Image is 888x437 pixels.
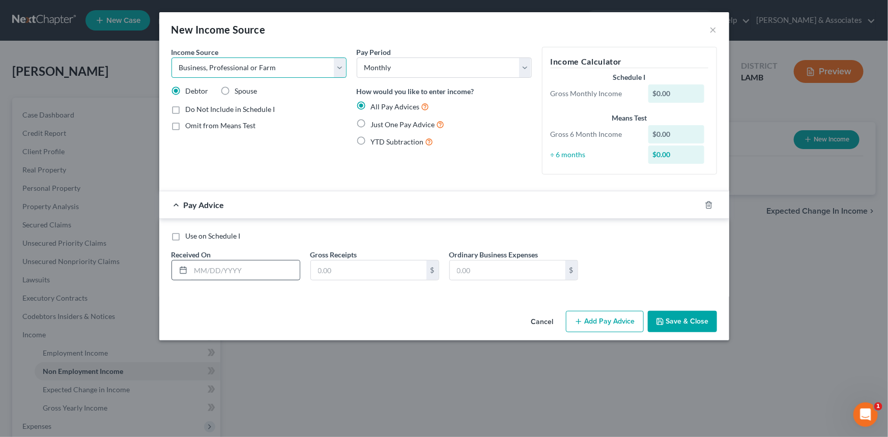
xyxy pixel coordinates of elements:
[546,150,644,160] div: ÷ 6 months
[874,402,882,411] span: 1
[426,260,439,280] div: $
[710,23,717,36] button: ×
[449,249,538,260] label: Ordinary Business Expenses
[551,72,708,82] div: Schedule I
[371,137,424,146] span: YTD Subtraction
[551,55,708,68] h5: Income Calculator
[523,312,562,332] button: Cancel
[450,260,565,280] input: 0.00
[371,120,435,129] span: Just One Pay Advice
[171,22,266,37] div: New Income Source
[235,86,257,95] span: Spouse
[186,86,209,95] span: Debtor
[184,200,224,210] span: Pay Advice
[648,145,704,164] div: $0.00
[546,129,644,139] div: Gross 6 Month Income
[357,86,474,97] label: How would you like to enter income?
[357,47,391,57] label: Pay Period
[186,121,256,130] span: Omit from Means Test
[171,48,219,56] span: Income Source
[648,84,704,103] div: $0.00
[546,89,644,99] div: Gross Monthly Income
[565,260,578,280] div: $
[853,402,878,427] iframe: Intercom live chat
[191,260,300,280] input: MM/DD/YYYY
[371,102,420,111] span: All Pay Advices
[311,260,426,280] input: 0.00
[551,113,708,123] div: Means Test
[648,311,717,332] button: Save & Close
[648,125,704,143] div: $0.00
[566,311,644,332] button: Add Pay Advice
[186,231,241,240] span: Use on Schedule I
[171,250,211,259] span: Received On
[310,249,357,260] label: Gross Receipts
[186,105,275,113] span: Do Not Include in Schedule I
